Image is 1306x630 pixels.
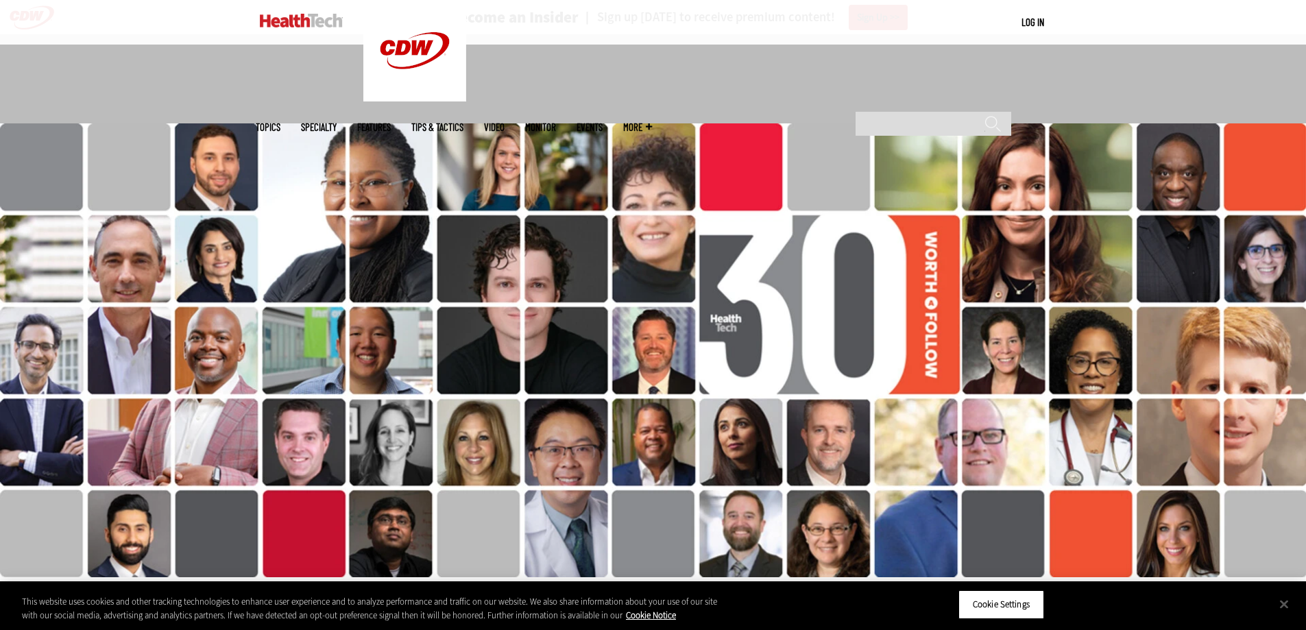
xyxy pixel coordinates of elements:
a: Log in [1021,16,1044,28]
a: Events [577,122,603,132]
span: Specialty [301,122,337,132]
span: Topics [256,122,280,132]
a: Video [484,122,505,132]
div: User menu [1021,15,1044,29]
button: Close [1269,589,1299,619]
a: Tips & Tactics [411,122,463,132]
a: MonITor [525,122,556,132]
img: Home [260,14,343,27]
a: CDW [363,90,466,105]
button: Cookie Settings [958,590,1044,619]
a: More information about your privacy [626,609,676,621]
a: Features [357,122,391,132]
div: This website uses cookies and other tracking technologies to enhance user experience and to analy... [22,595,718,622]
span: More [623,122,652,132]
